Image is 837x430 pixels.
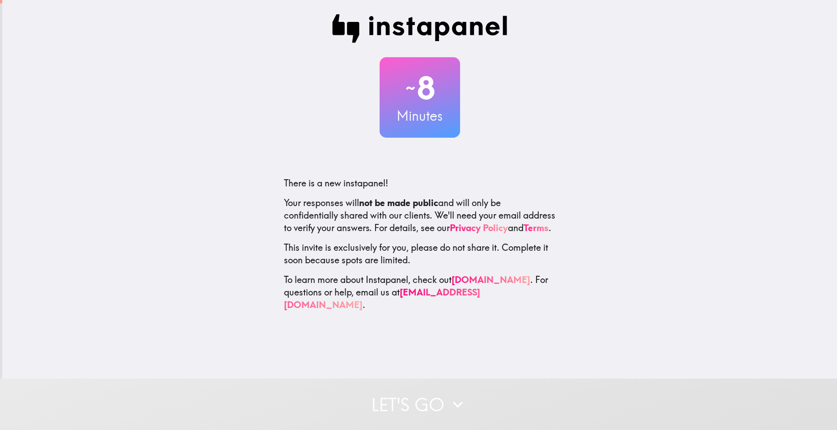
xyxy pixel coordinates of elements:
a: [DOMAIN_NAME] [452,274,530,285]
p: Your responses will and will only be confidentially shared with our clients. We'll need your emai... [284,197,556,234]
p: To learn more about Instapanel, check out . For questions or help, email us at . [284,274,556,311]
a: [EMAIL_ADDRESS][DOMAIN_NAME] [284,287,480,310]
span: ~ [404,75,417,101]
a: Privacy Policy [450,222,508,233]
h2: 8 [380,70,460,106]
b: not be made public [359,197,438,208]
img: Instapanel [332,14,507,43]
a: Terms [524,222,549,233]
p: This invite is exclusively for you, please do not share it. Complete it soon because spots are li... [284,241,556,266]
h3: Minutes [380,106,460,125]
span: There is a new instapanel! [284,177,388,189]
